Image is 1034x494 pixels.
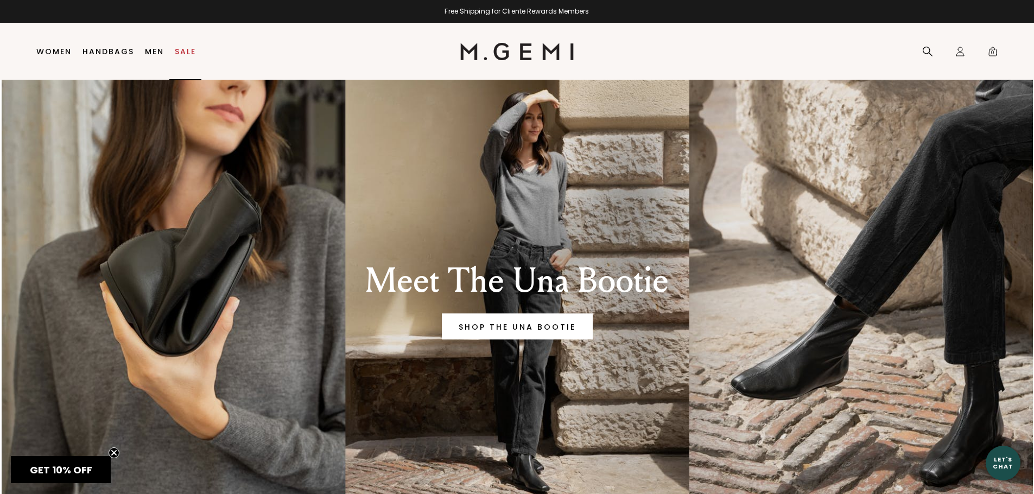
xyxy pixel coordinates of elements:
[83,47,134,56] a: Handbags
[109,447,119,458] button: Close teaser
[145,47,164,56] a: Men
[30,463,92,477] span: GET 10% OFF
[175,47,196,56] a: Sale
[442,313,593,339] a: Banner primary button
[36,47,72,56] a: Women
[987,48,998,59] span: 0
[11,456,111,483] div: GET 10% OFFClose teaser
[460,43,574,60] img: M.Gemi
[329,261,706,300] div: Meet The Una Bootie
[986,456,1020,470] div: Let's Chat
